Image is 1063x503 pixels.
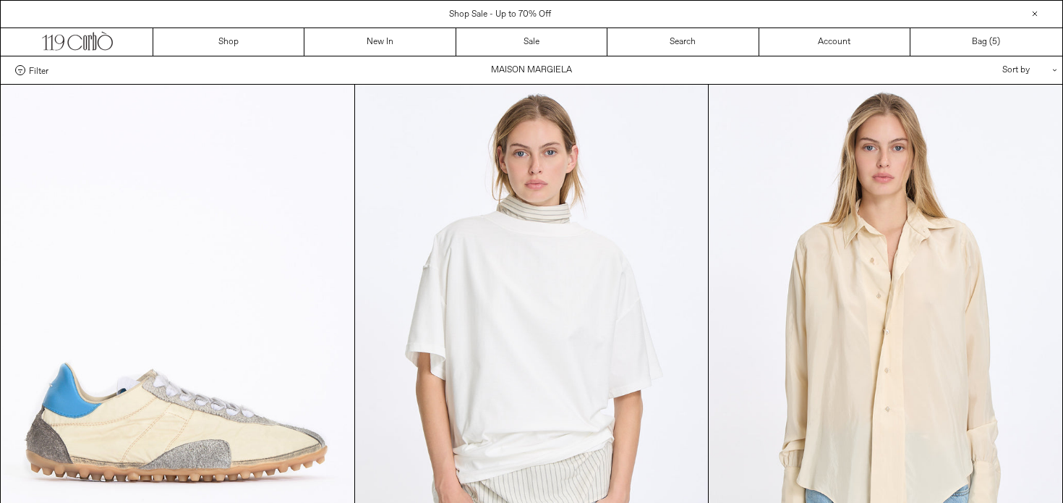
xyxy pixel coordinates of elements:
span: Filter [29,65,48,75]
div: Sort by [918,56,1048,84]
a: Sale [456,28,607,56]
a: New In [304,28,456,56]
a: Account [759,28,910,56]
span: 5 [992,36,997,48]
a: Shop Sale - Up to 70% Off [449,9,551,20]
span: ) [992,35,1000,48]
a: Bag () [910,28,1062,56]
a: Shop [153,28,304,56]
a: Search [607,28,759,56]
